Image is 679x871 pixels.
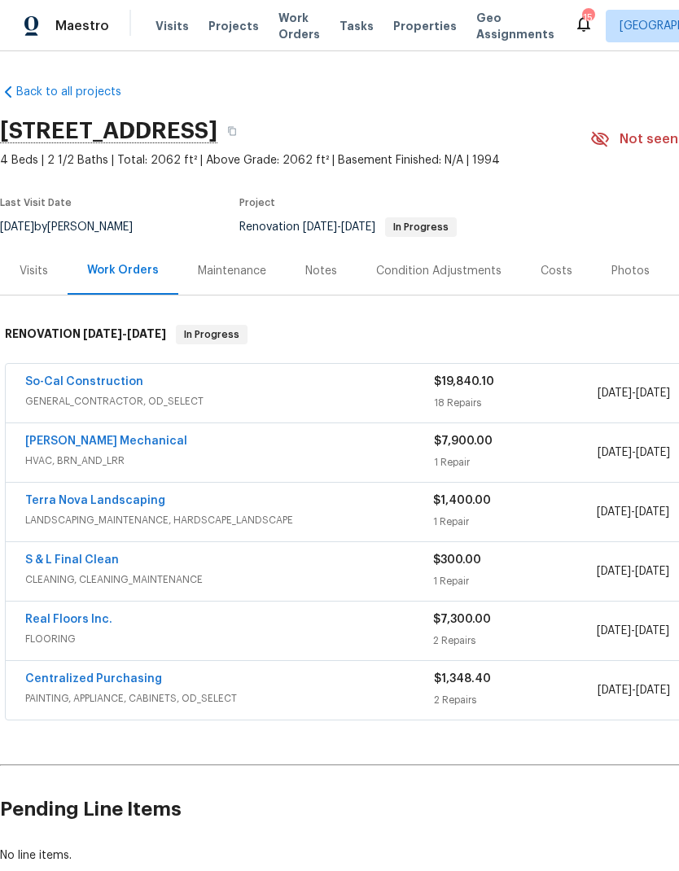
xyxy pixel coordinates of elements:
div: Condition Adjustments [376,263,502,279]
span: Visits [156,18,189,34]
span: [DATE] [341,221,375,233]
span: - [597,563,669,580]
span: $7,300.00 [433,614,491,625]
a: Terra Nova Landscaping [25,495,165,506]
span: [DATE] [636,685,670,696]
span: PAINTING, APPLIANCE, CABINETS, OD_SELECT [25,690,434,707]
h6: RENOVATION [5,325,166,344]
a: Real Floors Inc. [25,614,112,625]
span: $300.00 [433,554,481,566]
span: [DATE] [597,506,631,518]
span: [DATE] [597,625,631,637]
div: 1 Repair [433,573,596,589]
span: FLOORING [25,631,433,647]
button: Copy Address [217,116,247,146]
div: Notes [305,263,337,279]
div: Costs [541,263,572,279]
span: In Progress [177,326,246,343]
span: HVAC, BRN_AND_LRR [25,453,434,469]
div: 1 Repair [433,514,596,530]
span: - [303,221,375,233]
span: [DATE] [636,387,670,399]
div: Photos [611,263,650,279]
span: - [598,385,670,401]
span: [DATE] [598,685,632,696]
span: Geo Assignments [476,10,554,42]
span: Renovation [239,221,457,233]
a: [PERSON_NAME] Mechanical [25,435,187,447]
span: [DATE] [635,566,669,577]
span: - [597,623,669,639]
div: 18 Repairs [434,395,598,411]
span: $1,348.40 [434,673,491,685]
span: In Progress [387,222,455,232]
div: 1 Repair [434,454,598,471]
span: [DATE] [83,328,122,339]
span: CLEANING, CLEANING_MAINTENANCE [25,571,433,588]
span: [DATE] [636,447,670,458]
span: $1,400.00 [433,495,491,506]
span: [DATE] [303,221,337,233]
span: $7,900.00 [434,435,493,447]
span: [DATE] [635,625,669,637]
span: Tasks [339,20,374,32]
span: Properties [393,18,457,34]
div: Visits [20,263,48,279]
span: - [83,328,166,339]
span: - [598,682,670,698]
a: So-Cal Construction [25,376,143,387]
a: Centralized Purchasing [25,673,162,685]
span: Work Orders [278,10,320,42]
span: [DATE] [597,566,631,577]
div: Work Orders [87,262,159,278]
div: 2 Repairs [433,632,596,649]
span: Project [239,198,275,208]
div: Maintenance [198,263,266,279]
a: S & L Final Clean [25,554,119,566]
div: 2 Repairs [434,692,598,708]
span: [DATE] [635,506,669,518]
span: Maestro [55,18,109,34]
span: [DATE] [598,387,632,399]
span: $19,840.10 [434,376,494,387]
span: LANDSCAPING_MAINTENANCE, HARDSCAPE_LANDSCAPE [25,512,433,528]
span: Projects [208,18,259,34]
span: [DATE] [598,447,632,458]
div: 15 [582,10,594,26]
span: GENERAL_CONTRACTOR, OD_SELECT [25,393,434,409]
span: - [597,504,669,520]
span: [DATE] [127,328,166,339]
span: - [598,444,670,461]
